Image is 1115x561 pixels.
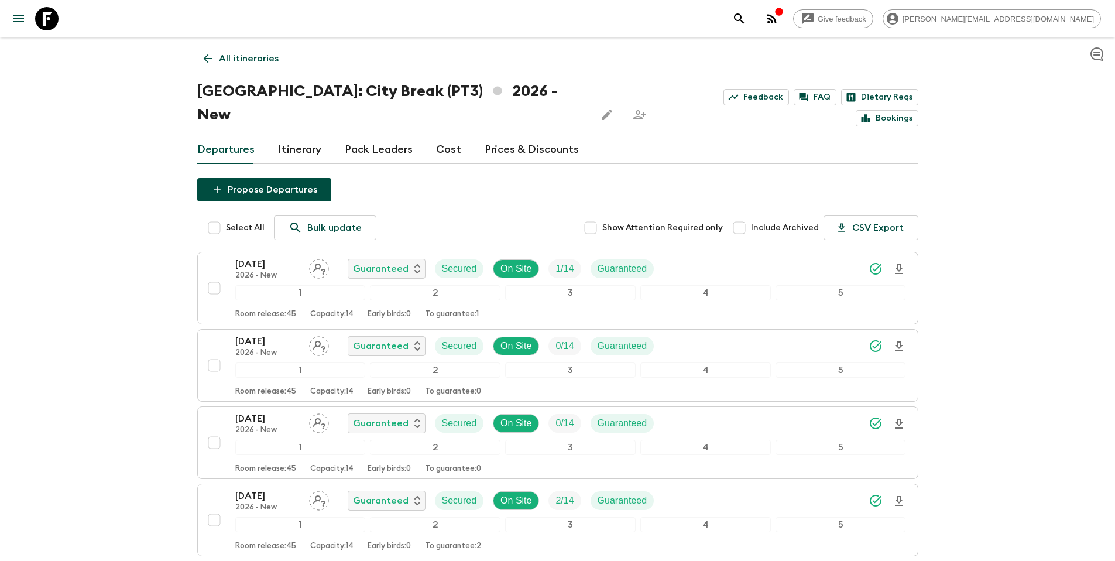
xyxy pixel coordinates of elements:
[235,503,300,512] p: 2026 - New
[493,491,539,510] div: On Site
[197,329,918,402] button: [DATE]2026 - NewAssign pack leaderGuaranteedSecuredOn SiteTrip FillGuaranteed12345Room release:45...
[892,417,906,431] svg: Download Onboarding
[505,517,636,532] div: 3
[353,416,409,430] p: Guaranteed
[226,222,265,234] span: Select All
[235,489,300,503] p: [DATE]
[892,340,906,354] svg: Download Onboarding
[555,339,574,353] p: 0 / 14
[776,362,906,378] div: 5
[370,440,500,455] div: 2
[892,262,906,276] svg: Download Onboarding
[793,9,873,28] a: Give feedback
[425,387,481,396] p: To guarantee: 0
[555,416,574,430] p: 0 / 14
[425,542,481,551] p: To guarantee: 2
[493,414,539,433] div: On Site
[235,440,366,455] div: 1
[235,257,300,271] p: [DATE]
[235,348,300,358] p: 2026 - New
[776,285,906,300] div: 5
[598,416,647,430] p: Guaranteed
[235,310,296,319] p: Room release: 45
[628,103,651,126] span: Share this itinerary
[728,7,751,30] button: search adventures
[235,334,300,348] p: [DATE]
[640,285,771,300] div: 4
[435,259,484,278] div: Secured
[869,416,883,430] svg: Synced Successfully
[307,221,362,235] p: Bulk update
[278,136,321,164] a: Itinerary
[505,285,636,300] div: 3
[555,262,574,276] p: 1 / 14
[235,426,300,435] p: 2026 - New
[841,89,918,105] a: Dietary Reqs
[896,15,1100,23] span: [PERSON_NAME][EMAIL_ADDRESS][DOMAIN_NAME]
[442,339,477,353] p: Secured
[235,464,296,474] p: Room release: 45
[751,222,819,234] span: Include Archived
[370,362,500,378] div: 2
[598,339,647,353] p: Guaranteed
[723,89,789,105] a: Feedback
[197,178,331,201] button: Propose Departures
[548,491,581,510] div: Trip Fill
[776,517,906,532] div: 5
[602,222,723,234] span: Show Attention Required only
[442,416,477,430] p: Secured
[197,80,586,126] h1: [GEOGRAPHIC_DATA]: City Break (PT3) 2026 - New
[505,440,636,455] div: 3
[493,259,539,278] div: On Site
[640,517,771,532] div: 4
[310,464,354,474] p: Capacity: 14
[353,262,409,276] p: Guaranteed
[310,542,354,551] p: Capacity: 14
[235,542,296,551] p: Room release: 45
[776,440,906,455] div: 5
[353,339,409,353] p: Guaranteed
[500,494,531,508] p: On Site
[310,310,354,319] p: Capacity: 14
[235,517,366,532] div: 1
[555,494,574,508] p: 2 / 14
[442,262,477,276] p: Secured
[548,414,581,433] div: Trip Fill
[235,362,366,378] div: 1
[824,215,918,240] button: CSV Export
[197,406,918,479] button: [DATE]2026 - NewAssign pack leaderGuaranteedSecuredOn SiteTrip FillGuaranteed12345Room release:45...
[598,262,647,276] p: Guaranteed
[548,337,581,355] div: Trip Fill
[197,484,918,556] button: [DATE]2026 - NewAssign pack leaderGuaranteedSecuredOn SiteTrip FillGuaranteed12345Room release:45...
[345,136,413,164] a: Pack Leaders
[548,259,581,278] div: Trip Fill
[274,215,376,240] a: Bulk update
[640,440,771,455] div: 4
[368,464,411,474] p: Early birds: 0
[435,337,484,355] div: Secured
[811,15,873,23] span: Give feedback
[219,52,279,66] p: All itineraries
[368,310,411,319] p: Early birds: 0
[794,89,836,105] a: FAQ
[869,339,883,353] svg: Synced Successfully
[310,387,354,396] p: Capacity: 14
[883,9,1101,28] div: [PERSON_NAME][EMAIL_ADDRESS][DOMAIN_NAME]
[197,252,918,324] button: [DATE]2026 - NewAssign pack leaderGuaranteedSecuredOn SiteTrip FillGuaranteed12345Room release:45...
[442,494,477,508] p: Secured
[370,517,500,532] div: 2
[353,494,409,508] p: Guaranteed
[892,494,906,508] svg: Download Onboarding
[500,416,531,430] p: On Site
[235,412,300,426] p: [DATE]
[500,339,531,353] p: On Site
[309,494,329,504] span: Assign pack leader
[856,110,918,126] a: Bookings
[309,340,329,349] span: Assign pack leader
[197,47,285,70] a: All itineraries
[309,262,329,272] span: Assign pack leader
[436,136,461,164] a: Cost
[640,362,771,378] div: 4
[425,464,481,474] p: To guarantee: 0
[7,7,30,30] button: menu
